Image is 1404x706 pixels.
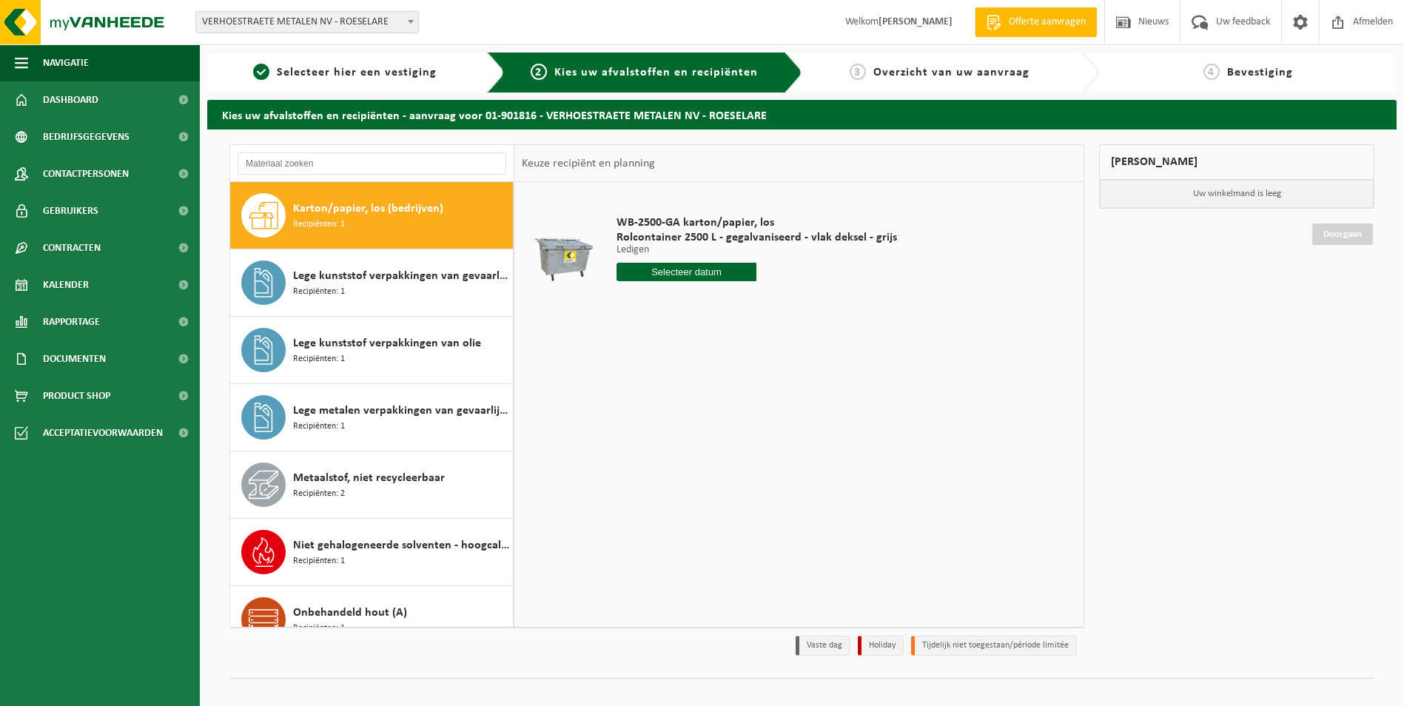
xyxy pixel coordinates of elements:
[253,64,269,80] span: 1
[293,469,445,487] span: Metaalstof, niet recycleerbaar
[207,100,1397,129] h2: Kies uw afvalstoffen en recipiënten - aanvraag voor 01-901816 - VERHOESTRAETE METALEN NV - ROESELARE
[1203,64,1220,80] span: 4
[293,487,345,501] span: Recipiënten: 2
[293,200,443,218] span: Karton/papier, los (bedrijven)
[858,636,904,656] li: Holiday
[293,420,345,434] span: Recipiënten: 1
[617,245,897,255] p: Ledigen
[293,622,345,636] span: Recipiënten: 1
[514,145,662,182] div: Keuze recipiënt en planning
[850,64,866,80] span: 3
[215,64,475,81] a: 1Selecteer hier een vestiging
[879,16,953,27] strong: [PERSON_NAME]
[277,67,437,78] span: Selecteer hier een vestiging
[1005,15,1089,30] span: Offerte aanvragen
[293,537,509,554] span: Niet gehalogeneerde solventen - hoogcalorisch in kleinverpakking
[230,451,514,519] button: Metaalstof, niet recycleerbaar Recipiënten: 2
[43,118,130,155] span: Bedrijfsgegevens
[43,229,101,266] span: Contracten
[617,215,897,230] span: WB-2500-GA karton/papier, los
[1100,180,1374,208] p: Uw winkelmand is leeg
[1227,67,1293,78] span: Bevestiging
[43,44,89,81] span: Navigatie
[230,182,514,249] button: Karton/papier, los (bedrijven) Recipiënten: 1
[1312,223,1373,245] a: Doorgaan
[554,67,758,78] span: Kies uw afvalstoffen en recipiënten
[43,303,100,340] span: Rapportage
[911,636,1077,656] li: Tijdelijk niet toegestaan/période limitée
[230,586,514,653] button: Onbehandeld hout (A) Recipiënten: 1
[796,636,850,656] li: Vaste dag
[43,192,98,229] span: Gebruikers
[43,155,129,192] span: Contactpersonen
[293,554,345,568] span: Recipiënten: 1
[293,352,345,366] span: Recipiënten: 1
[975,7,1097,37] a: Offerte aanvragen
[230,519,514,586] button: Niet gehalogeneerde solventen - hoogcalorisch in kleinverpakking Recipiënten: 1
[43,81,98,118] span: Dashboard
[293,218,345,232] span: Recipiënten: 1
[293,334,481,352] span: Lege kunststof verpakkingen van olie
[293,604,407,622] span: Onbehandeld hout (A)
[196,12,418,33] span: VERHOESTRAETE METALEN NV - ROESELARE
[195,11,419,33] span: VERHOESTRAETE METALEN NV - ROESELARE
[230,249,514,317] button: Lege kunststof verpakkingen van gevaarlijke stoffen Recipiënten: 1
[293,402,509,420] span: Lege metalen verpakkingen van gevaarlijke stoffen
[230,384,514,451] button: Lege metalen verpakkingen van gevaarlijke stoffen Recipiënten: 1
[617,263,757,281] input: Selecteer datum
[238,152,506,175] input: Materiaal zoeken
[873,67,1030,78] span: Overzicht van uw aanvraag
[43,414,163,451] span: Acceptatievoorwaarden
[293,267,509,285] span: Lege kunststof verpakkingen van gevaarlijke stoffen
[230,317,514,384] button: Lege kunststof verpakkingen van olie Recipiënten: 1
[531,64,547,80] span: 2
[1099,144,1374,180] div: [PERSON_NAME]
[617,230,897,245] span: Rolcontainer 2500 L - gegalvaniseerd - vlak deksel - grijs
[43,266,89,303] span: Kalender
[43,340,106,377] span: Documenten
[293,285,345,299] span: Recipiënten: 1
[43,377,110,414] span: Product Shop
